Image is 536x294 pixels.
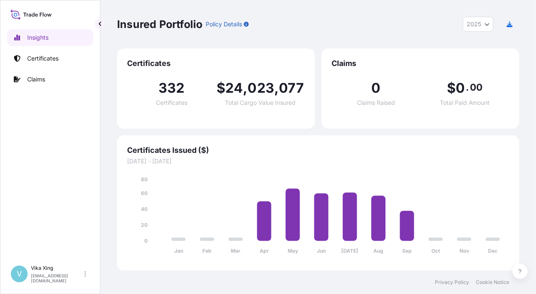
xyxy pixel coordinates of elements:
[203,248,212,254] tspan: Feb
[231,248,240,254] tspan: Mar
[447,81,456,95] span: $
[431,248,440,254] tspan: Oct
[402,248,412,254] tspan: Sep
[141,176,148,182] tspan: 80
[357,100,395,106] span: Claims Raised
[288,248,299,254] tspan: May
[317,248,326,254] tspan: Jun
[459,248,470,254] tspan: Nov
[476,279,509,286] a: Cookie Notice
[225,81,243,95] span: 24
[470,84,482,91] span: 00
[141,206,148,212] tspan: 40
[127,58,305,68] span: Certificates
[117,18,202,31] p: Insured Portfolio
[279,81,304,95] span: 077
[342,248,359,254] tspan: [DATE]
[371,81,380,95] span: 0
[206,20,242,28] p: Policy Details
[174,248,183,254] tspan: Jan
[440,100,490,106] span: Total Paid Amount
[127,145,509,155] span: Certificates Issued ($)
[463,17,493,32] button: Year Selector
[17,270,22,278] span: V
[27,54,59,63] p: Certificates
[243,81,248,95] span: ,
[456,81,465,95] span: 0
[466,84,469,91] span: .
[374,248,384,254] tspan: Aug
[248,81,274,95] span: 023
[7,29,93,46] a: Insights
[7,50,93,67] a: Certificates
[158,81,185,95] span: 332
[274,81,279,95] span: ,
[31,265,83,271] p: Vika Xing
[127,157,509,165] span: [DATE] - [DATE]
[141,222,148,228] tspan: 20
[156,100,187,106] span: Certificates
[7,71,93,88] a: Claims
[31,273,83,283] p: [EMAIL_ADDRESS][DOMAIN_NAME]
[488,248,498,254] tspan: Dec
[435,279,469,286] a: Privacy Policy
[225,100,296,106] span: Total Cargo Value Insured
[332,58,509,68] span: Claims
[27,75,45,84] p: Claims
[144,238,148,244] tspan: 0
[27,33,48,42] p: Insights
[141,190,148,196] tspan: 60
[467,20,481,28] span: 2025
[217,81,225,95] span: $
[260,248,269,254] tspan: Apr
